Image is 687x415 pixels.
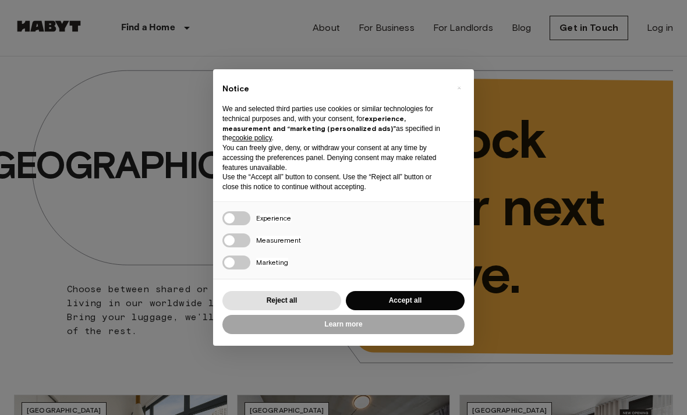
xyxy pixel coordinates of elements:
[222,143,446,172] p: You can freely give, deny, or withdraw your consent at any time by accessing the preferences pane...
[222,83,446,95] h2: Notice
[222,172,446,192] p: Use the “Accept all” button to consent. Use the “Reject all” button or close this notice to conti...
[449,79,468,97] button: Close this notice
[232,134,272,142] a: cookie policy
[222,291,341,310] button: Reject all
[346,291,465,310] button: Accept all
[222,114,406,133] strong: experience, measurement and “marketing (personalized ads)”
[222,315,465,334] button: Learn more
[256,258,288,267] span: Marketing
[457,81,461,95] span: ×
[222,104,446,143] p: We and selected third parties use cookies or similar technologies for technical purposes and, wit...
[256,214,291,222] span: Experience
[256,236,301,244] span: Measurement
